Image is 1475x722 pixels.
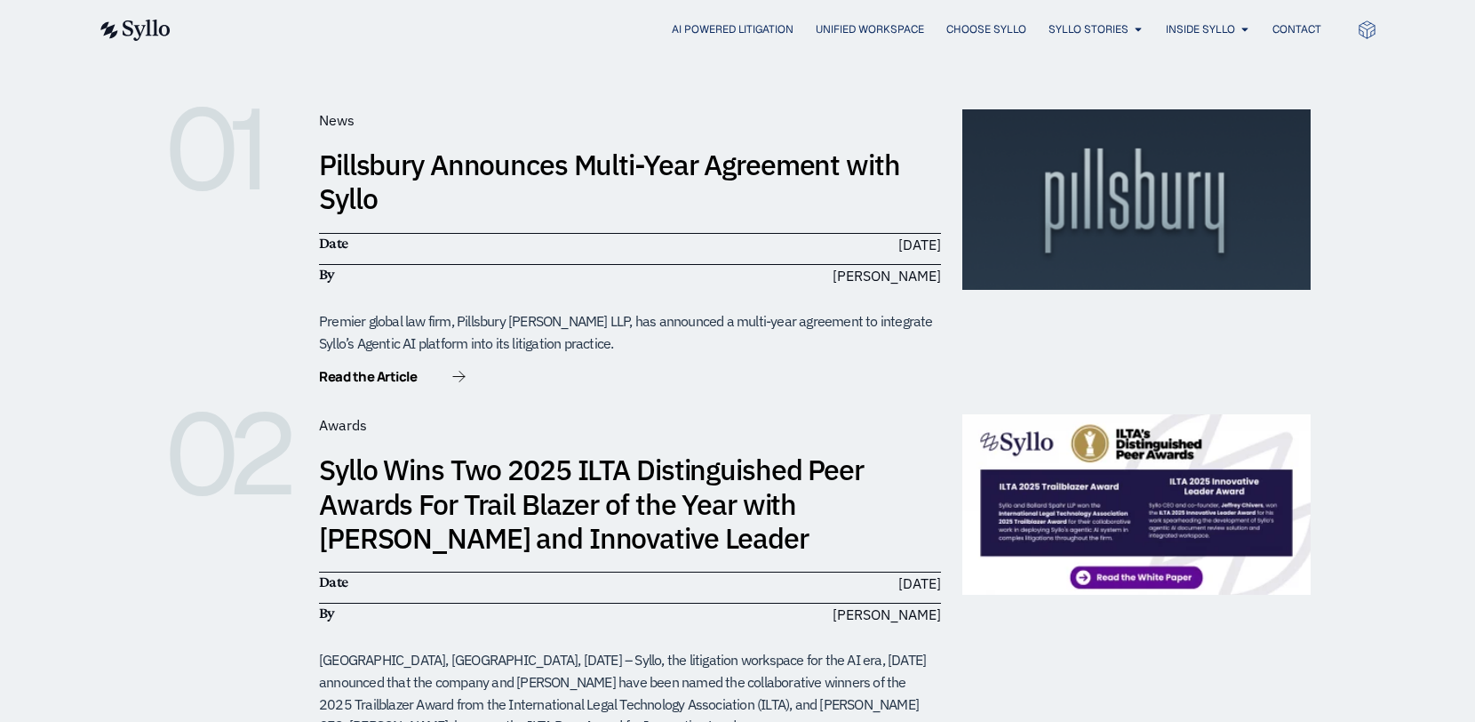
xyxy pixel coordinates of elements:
a: Syllo Stories [1048,21,1128,37]
span: Awards [319,416,367,434]
h6: By [319,604,621,623]
h6: 01 [164,109,298,189]
img: pillsbury [962,109,1311,290]
span: [PERSON_NAME] [833,604,941,625]
time: [DATE] [898,236,941,253]
a: Syllo Wins Two 2025 ILTA Distinguished Peer Awards For Trail Blazer of the Year with [PERSON_NAME... [319,451,864,557]
span: Read the Article [319,370,417,383]
a: AI Powered Litigation [672,21,793,37]
span: [PERSON_NAME] [833,265,941,286]
div: Menu Toggle [206,21,1321,38]
a: Unified Workspace [816,21,924,37]
img: White-Paper-Preview-V2-1 [962,414,1311,595]
h6: By [319,265,621,285]
img: syllo [98,20,171,41]
a: Read the Article [319,370,466,388]
time: [DATE] [898,574,941,592]
a: Contact [1272,21,1321,37]
div: Premier global law firm, Pillsbury [PERSON_NAME] LLP, has announced a multi-year agreement to int... [319,310,941,354]
nav: Menu [206,21,1321,38]
h6: Date [319,234,621,253]
h6: Date [319,573,621,592]
a: Choose Syllo [946,21,1026,37]
a: Pillsbury Announces Multi-Year Agreement with Syllo [319,146,900,217]
a: Inside Syllo [1166,21,1235,37]
span: News [319,111,355,129]
h6: 02 [164,414,298,494]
